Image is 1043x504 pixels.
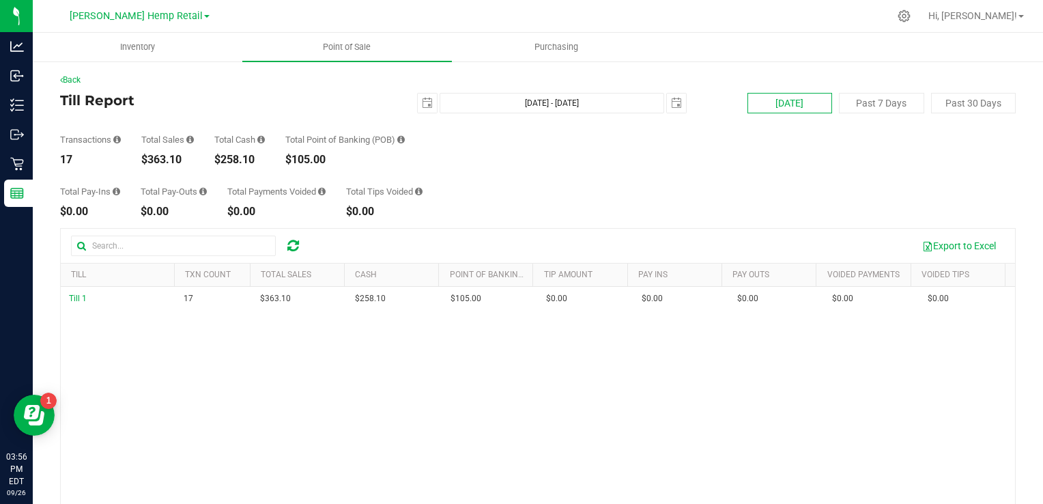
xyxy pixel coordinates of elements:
a: TXN Count [185,270,231,279]
div: Total Point of Banking (POB) [285,135,405,144]
inline-svg: Outbound [10,128,24,141]
div: Total Cash [214,135,265,144]
a: Cash [355,270,377,279]
a: Voided Payments [827,270,900,279]
inline-svg: Analytics [10,40,24,53]
span: Inventory [102,41,173,53]
span: $0.00 [642,292,663,305]
div: $0.00 [141,206,207,217]
a: Pay Ins [638,270,668,279]
a: Purchasing [452,33,661,61]
inline-svg: Reports [10,186,24,200]
a: Point of Banking (POB) [450,270,547,279]
div: $0.00 [346,206,423,217]
span: $0.00 [928,292,949,305]
div: $258.10 [214,154,265,165]
inline-svg: Inbound [10,69,24,83]
p: 09/26 [6,488,27,498]
a: Inventory [33,33,242,61]
span: $105.00 [451,292,481,305]
a: Pay Outs [732,270,769,279]
span: $258.10 [355,292,386,305]
i: Sum of all voided payment transaction amounts (excluding tips and transaction fees) within the da... [318,187,326,196]
i: Sum of the successful, non-voided point-of-banking payment transaction amounts, both via payment ... [397,135,405,144]
iframe: Resource center [14,395,55,436]
inline-svg: Retail [10,157,24,171]
i: Sum of all successful, non-voided cash payment transaction amounts (excluding tips and transactio... [257,135,265,144]
button: Export to Excel [913,234,1005,257]
a: Voided Tips [921,270,969,279]
div: $0.00 [227,206,326,217]
span: $0.00 [832,292,853,305]
div: Total Payments Voided [227,187,326,196]
i: Sum of all cash pay-outs removed from tills within the date range. [199,187,207,196]
input: Search... [71,236,276,256]
a: Back [60,75,81,85]
div: Total Pay-Outs [141,187,207,196]
span: select [667,94,686,113]
span: select [418,94,437,113]
a: Till [71,270,86,279]
i: Sum of all successful, non-voided payment transaction amounts (excluding tips and transaction fee... [186,135,194,144]
i: Sum of all cash pay-ins added to tills within the date range. [113,187,120,196]
a: Total Sales [261,270,311,279]
div: Total Tips Voided [346,187,423,196]
div: Total Pay-Ins [60,187,120,196]
button: Past 7 Days [839,93,924,113]
div: Manage settings [896,10,913,23]
button: [DATE] [747,93,832,113]
h4: Till Report [60,93,379,108]
div: 17 [60,154,121,165]
div: Total Sales [141,135,194,144]
iframe: Resource center unread badge [40,393,57,409]
i: Sum of all tip amounts from voided payment transactions within the date range. [415,187,423,196]
a: Tip Amount [544,270,592,279]
p: 03:56 PM EDT [6,451,27,488]
div: $363.10 [141,154,194,165]
div: $105.00 [285,154,405,165]
a: Point of Sale [242,33,452,61]
inline-svg: Inventory [10,98,24,112]
div: $0.00 [60,206,120,217]
span: Hi, [PERSON_NAME]! [928,10,1017,21]
span: Purchasing [516,41,597,53]
span: 17 [184,292,193,305]
div: Transactions [60,135,121,144]
span: [PERSON_NAME] Hemp Retail [70,10,203,22]
span: $0.00 [737,292,758,305]
span: $363.10 [260,292,291,305]
span: Till 1 [69,294,87,303]
i: Count of all successful payment transactions, possibly including voids, refunds, and cash-back fr... [113,135,121,144]
span: $0.00 [546,292,567,305]
button: Past 30 Days [931,93,1016,113]
span: Point of Sale [304,41,389,53]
